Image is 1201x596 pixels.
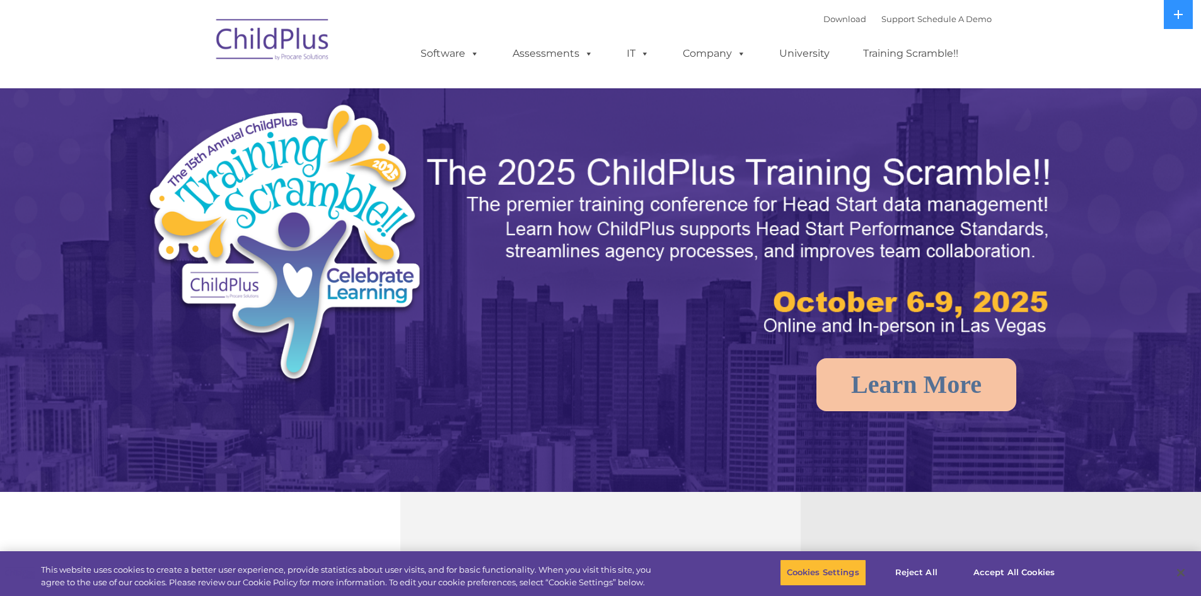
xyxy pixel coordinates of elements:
a: Training Scramble!! [850,41,971,66]
a: University [767,41,842,66]
a: Learn More [816,358,1016,411]
button: Accept All Cookies [966,559,1062,586]
font: | [823,14,992,24]
span: Last name [175,83,214,93]
div: This website uses cookies to create a better user experience, provide statistics about user visit... [41,564,661,588]
button: Close [1167,559,1195,587]
a: Company [670,41,758,66]
a: IT [614,41,662,66]
button: Reject All [877,559,956,586]
a: Assessments [500,41,606,66]
a: Support [881,14,915,24]
span: Phone number [175,135,229,144]
a: Schedule A Demo [917,14,992,24]
button: Cookies Settings [780,559,866,586]
a: Download [823,14,866,24]
a: Software [408,41,492,66]
img: ChildPlus by Procare Solutions [210,10,336,73]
